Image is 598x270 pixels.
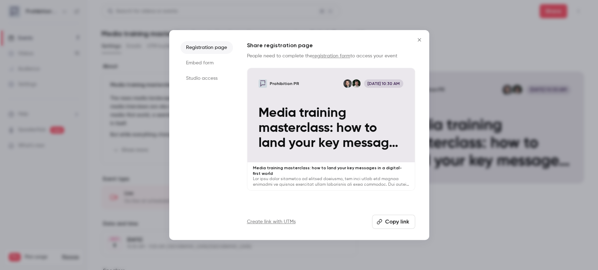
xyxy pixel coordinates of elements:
[412,33,426,47] button: Close
[253,176,409,187] p: Lor ipsu dolor sitametco ad elitsed doeiusmo, tem inci utlab etd magnaa enimadmi ve quisnos exerc...
[312,54,350,58] a: registration form
[364,79,404,88] span: [DATE] 10:30 AM
[270,81,299,86] p: Prohibition PR
[343,79,352,88] img: Chris Norton
[247,41,415,50] h1: Share registration page
[259,79,267,88] img: Media training masterclass: how to land your key messages in a digital-first world
[259,106,403,151] p: Media training masterclass: how to land your key messages in a digital-first world
[180,57,233,69] li: Embed form
[247,218,296,225] a: Create link with UTMs
[253,165,409,176] p: Media training masterclass: how to land your key messages in a digital-first world
[372,215,415,229] button: Copy link
[247,52,415,59] p: People need to complete the to access your event
[352,79,360,88] img: Will Ockenden
[180,41,233,54] li: Registration page
[180,72,233,85] li: Studio access
[247,68,415,191] a: Media training masterclass: how to land your key messages in a digital-first worldProhibition PRW...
